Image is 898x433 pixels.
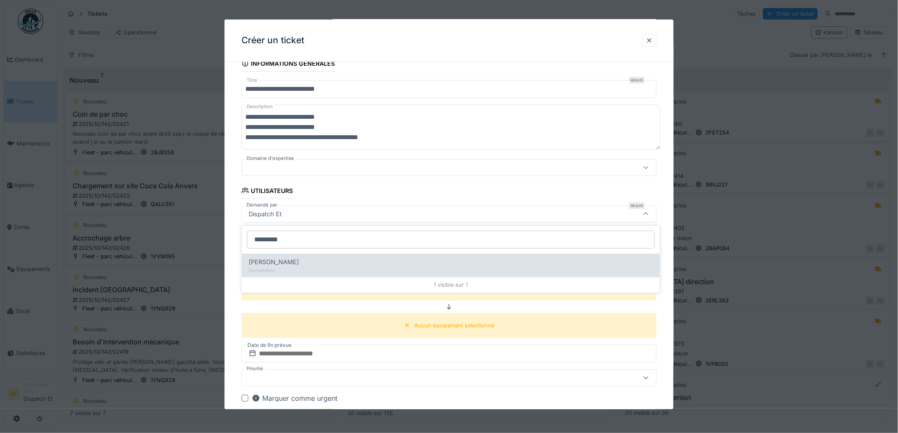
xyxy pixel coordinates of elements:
[247,341,292,350] label: Date de fin prévue
[245,210,285,219] div: Dispatch Et
[249,257,299,267] span: [PERSON_NAME]
[252,393,337,403] div: Marquer comme urgent
[629,202,645,209] div: Requis
[245,77,259,84] label: Titre
[241,57,335,72] div: Informations générales
[414,321,494,330] div: Aucun équipement sélectionné
[245,101,275,112] label: Description
[245,201,279,209] label: Demandé par
[629,77,645,84] div: Requis
[241,184,293,198] div: Utilisateurs
[245,365,265,372] label: Priorité
[241,35,304,46] h3: Créer un ticket
[249,267,653,274] div: Demandeur
[242,277,660,293] div: 1 visible sur 1
[245,154,296,162] label: Domaine d'expertise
